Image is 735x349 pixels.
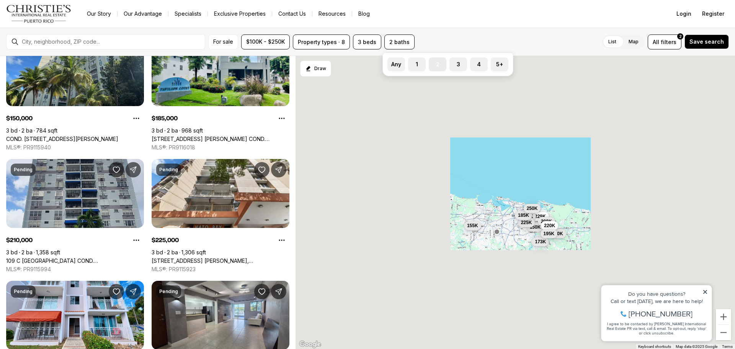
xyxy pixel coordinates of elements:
[300,61,331,77] button: Start drawing
[241,34,290,49] button: $100K - $250K
[702,11,724,17] span: Register
[81,8,117,19] a: Our Story
[6,257,144,264] a: 109 C COSTA RICA COND. GRANADA #14-A, SAN JUAN PR, 00917
[353,34,381,49] button: 3 beds
[470,57,488,71] label: 4
[109,284,124,299] button: Save Property: 1 VEREDAS DEL RIO #A310
[532,237,549,246] button: 173K
[449,57,467,71] label: 3
[272,8,312,19] button: Contact Us
[10,47,109,62] span: I agree to be contacted by [PERSON_NAME] International Real Estate PR via text, call & email. To ...
[8,25,111,30] div: Call or text [DATE], we are here to help!
[408,57,426,71] label: 1
[6,5,72,23] img: logo
[521,220,532,226] span: 225K
[679,33,682,39] span: 2
[716,325,731,340] button: Zoom out
[527,223,544,232] button: 150K
[518,218,535,227] button: 225K
[6,136,118,143] a: COND. CONCORDIA GARDENS II #11-K, SAN JUAN PR, 00924
[541,218,552,224] span: 200K
[653,38,659,46] span: All
[8,17,111,23] div: Do you have questions?
[129,111,144,126] button: Property options
[541,229,558,238] button: 195K
[31,36,95,44] span: [PHONE_NUMBER]
[118,8,168,19] a: Our Advantage
[689,39,724,45] span: Save search
[491,57,508,71] label: 5+
[661,38,676,46] span: filters
[672,6,696,21] button: Login
[544,223,555,229] span: 220K
[549,229,566,238] button: 160K
[208,34,238,49] button: For sale
[716,309,731,324] button: Zoom in
[530,224,541,230] span: 150K
[535,239,546,245] span: 173K
[538,217,555,226] button: 200K
[126,284,141,299] button: Share Property
[109,162,124,177] button: Save Property: 109 C COSTA RICA COND. GRANADA #14-A
[429,57,446,71] label: 2
[684,34,729,49] button: Save search
[126,162,141,177] button: Share Property
[544,231,555,237] span: 195K
[168,8,207,19] a: Specialists
[274,233,289,248] button: Property options
[387,57,405,71] label: Any
[159,288,178,295] p: Pending
[254,162,269,177] button: Save Property: 200 Av. Jesús T. Piñero, 200 AV. JESÚS T. PIÑERO, #21-M
[384,34,415,49] button: 2 baths
[271,284,286,299] button: Share Property
[159,167,178,173] p: Pending
[14,288,33,295] p: Pending
[246,39,285,45] span: $100K - $250K
[152,136,289,143] a: 161 AVE. CESAR GONZALEZ COND. PAVILLION COURT #10B, SAN JUAN PR, 00918
[676,344,717,349] span: Map data ©2025 Google
[352,8,376,19] a: Blog
[524,204,541,213] button: 250K
[274,111,289,126] button: Property options
[312,8,352,19] a: Resources
[467,223,478,229] span: 155K
[622,35,645,49] label: Map
[515,211,532,220] button: 185K
[535,213,546,220] span: 229K
[518,212,529,218] span: 185K
[527,205,538,211] span: 250K
[648,34,681,49] button: Allfilters2
[541,221,558,230] button: 220K
[254,284,269,299] button: Save Property: 8860 PASEO DEL REY #H-102
[676,11,691,17] span: Login
[532,212,549,221] button: 229K
[152,257,289,264] a: 200 Av. Jesús T. Piñero, 200 AV. JESÚS T. PIÑERO, #21-M, SAN JUAN PR, 00918
[129,233,144,248] button: Property options
[293,34,350,49] button: Property types · 8
[602,35,622,49] label: List
[208,8,272,19] a: Exclusive Properties
[552,231,563,237] span: 160K
[271,162,286,177] button: Share Property
[697,6,729,21] button: Register
[14,167,33,173] p: Pending
[722,344,733,349] a: Terms (opens in new tab)
[464,221,481,230] button: 155K
[213,39,233,45] span: For sale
